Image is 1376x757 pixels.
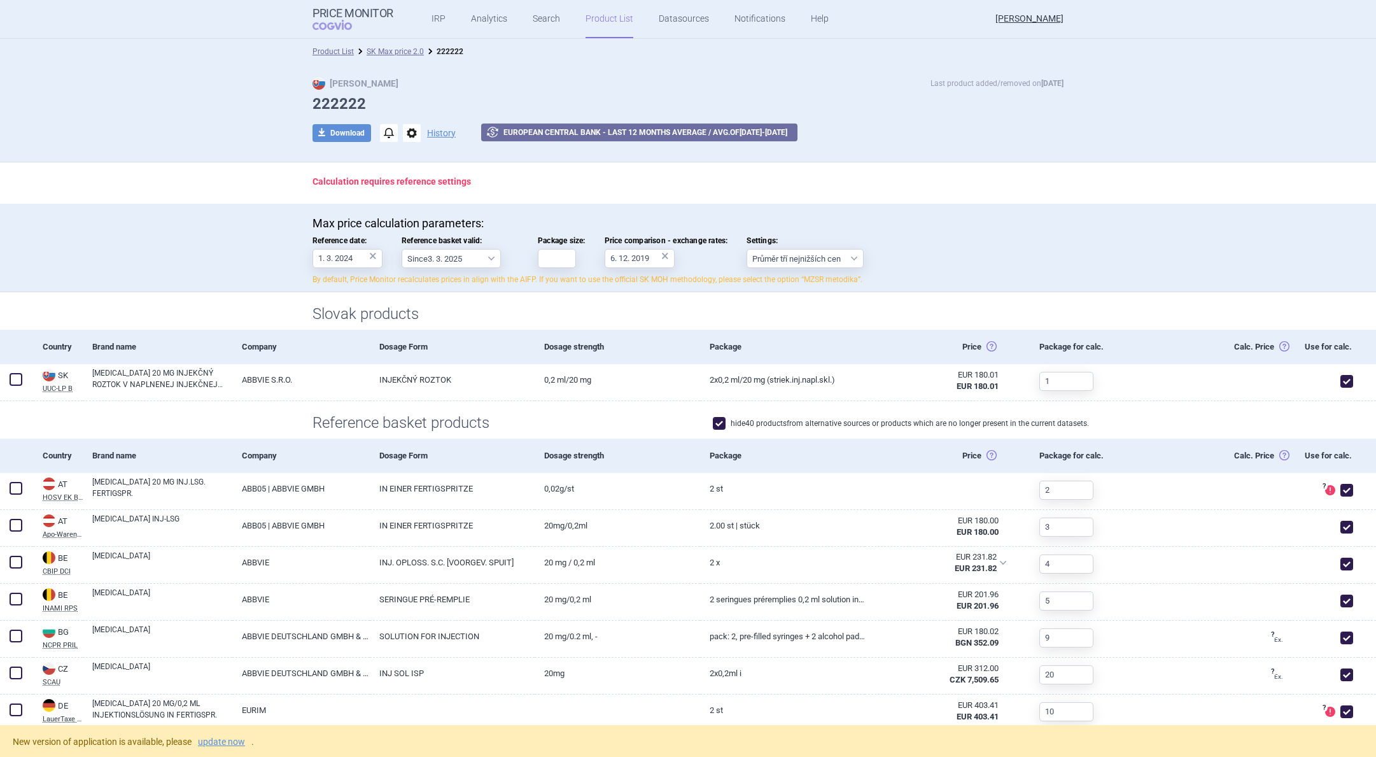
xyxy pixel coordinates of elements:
a: 20MG [535,658,699,689]
div: EUR 231.82EUR 231.82 [865,547,1014,579]
span: ? [1320,704,1328,712]
p: Last product added/removed on [930,77,1064,90]
li: Product List [312,45,354,58]
div: Use for calc. [1289,439,1358,473]
a: ABBVIE [232,584,370,615]
strong: EUR 201.96 [957,601,999,611]
a: 20MG/0,2ML [535,510,699,541]
a: [MEDICAL_DATA] INJ-LSG [92,513,232,536]
abbr: INAMI RPS [43,605,83,612]
abbr: SCAU [43,679,83,686]
abbr: Ex-Factory bez DPH zo zdroja [874,626,999,649]
abbr: Apo-Warenv.I [43,531,83,538]
div: Calc. Price [1140,439,1289,473]
div: EUR 312.00 [874,663,999,674]
a: [MEDICAL_DATA] 20 MG INJEKČNÝ ROZTOK V NAPLNENEJ INJEKČNEJ STRIEKAČKE [92,367,232,390]
h1: Slovak products [312,305,1064,323]
a: ABBVIE DEUTSCHLAND GMBH & [DOMAIN_NAME], [GEOGRAPHIC_DATA] [232,658,370,689]
button: History [427,129,456,138]
a: [MEDICAL_DATA] [92,624,232,647]
button: Download [312,124,371,142]
span: Ex. [1274,673,1283,680]
div: Country [33,330,83,364]
a: IN EINER FERTIGSPRITZE [370,473,535,504]
div: BE [43,551,83,565]
a: [MEDICAL_DATA] 20 MG/0,2 ML INJEKTIONSLÖSUNG IN FERTIGSPR. [92,698,232,721]
a: BEBEINAMI RPS [33,587,83,612]
img: Austria [43,514,55,527]
p: Max price calculation parameters: [312,216,1064,230]
div: Country [33,439,83,473]
a: ABBVIE S.R.O. [232,364,370,395]
a: SOLUTION FOR INJECTION [370,621,535,652]
div: BE [43,588,83,602]
div: EUR 231.82 [874,551,997,563]
a: 20 mg/0.2 ml, - [535,621,699,652]
a: update now [198,737,245,746]
input: Reference date:× [312,249,383,268]
abbr: Ex-Factory bez DPH zo zdroja [874,700,999,723]
span: Reference basket valid: [402,236,519,245]
strong: CZK 7,509.65 [950,675,999,684]
strong: Price Monitor [312,7,393,20]
a: ATATApo-Warenv.I [33,513,83,538]
div: DE [43,699,83,713]
a: ABB05 | ABBVIE GMBH [232,473,370,504]
a: [MEDICAL_DATA] 20 MG INJ.LSG. FERTIGSPR. [92,476,232,499]
div: EUR 180.01 [874,369,999,381]
strong: EUR 231.82 [955,563,997,573]
div: Package for calc. [1030,330,1140,364]
h1: 222222 [312,95,1064,113]
strong: EUR 180.00 [957,527,999,537]
li: SK Max price 2.0 [354,45,424,58]
a: BGBGNCPR PRIL [33,624,83,649]
a: SKSKUUC-LP B [33,367,83,392]
strong: BGN 352.09 [955,638,999,647]
span: Reference date: [312,236,383,245]
div: EUR 180.02 [874,626,999,637]
a: EURIM [232,695,370,726]
a: 20 mg/0,2 mL [535,584,699,615]
abbr: HOSV EK BASIC [43,494,83,501]
a: Pack: 2, pre-filled syringes + 2 alcohol pads in a blister [700,621,865,652]
div: Company [232,330,370,364]
a: 2X0,2ML I [700,658,865,689]
a: Product List [312,47,354,56]
h1: Reference basket products [312,414,1064,432]
input: Price comparison - exchange rates:× [605,249,675,268]
img: Belgium [43,588,55,601]
strong: EUR 403.41 [957,712,999,721]
div: CZ [43,662,83,676]
a: BEBECBIP DCI [33,550,83,575]
a: INJEKČNÝ ROZTOK [370,364,535,395]
a: ATATHOSV EK BASIC [33,476,83,501]
button: European Central Bank - Last 12 months average / avg.of[DATE]-[DATE] [481,124,797,141]
abbr: Ex-Factory bez DPH zo zdroja [874,369,999,392]
span: Settings: [747,236,864,245]
div: Use for calc. [1289,330,1358,364]
div: Package [700,439,865,473]
div: EUR 180.00 [874,515,999,527]
a: 2.00 ST | Stück [700,510,865,541]
span: Package size: [538,236,586,245]
label: hide 40 products from alternative sources or products which are no longer present in the current ... [713,417,1089,430]
a: 2 St [700,695,865,726]
div: Price [865,330,1030,364]
a: 20 mg / 0,2 ml [535,547,699,578]
span: ? [1269,668,1277,676]
abbr: UUC-LP B [43,385,83,392]
div: Dosage strength [535,330,699,364]
p: By default, Price Monitor recalculates prices in align with the AIFP. If you want to use the offi... [312,274,1064,285]
a: SERINGUE PRÉ-REMPLIE [370,584,535,615]
a: 2 St [700,473,865,504]
strong: EUR 180.01 [957,381,999,391]
a: INJ SOL ISP [370,658,535,689]
div: EUR 201.96 [874,589,999,600]
span: COGVIO [312,20,370,30]
abbr: Ex-Factory bez DPH zo zdroja [874,515,999,538]
abbr: Ex-Factory bez DPH zo zdroja [874,663,999,686]
abbr: CBIP DCI [43,568,83,575]
a: [MEDICAL_DATA] [92,661,232,684]
a: CZCZSCAU [33,661,83,686]
img: Bulgaria [43,625,55,638]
